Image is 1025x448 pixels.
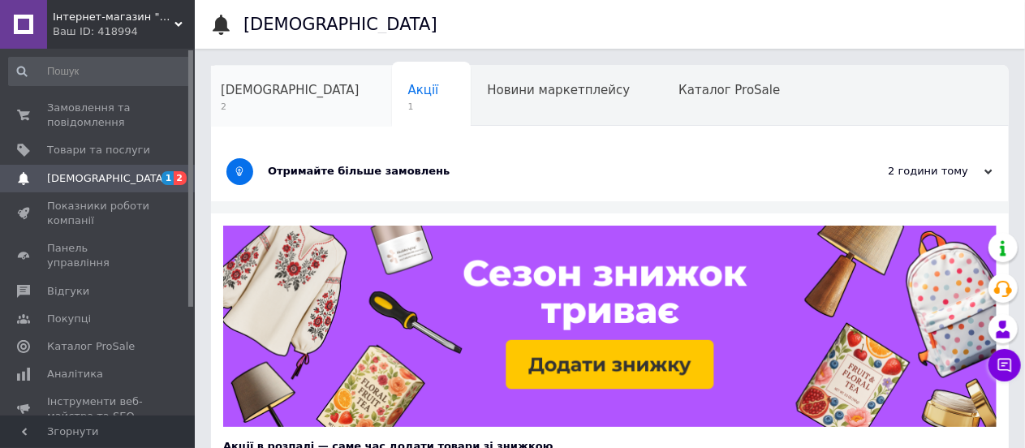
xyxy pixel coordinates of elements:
div: 2 години тому [830,164,993,179]
span: Інструменти веб-майстра та SEO [47,394,150,424]
span: [DEMOGRAPHIC_DATA] [47,171,167,186]
span: Панель управління [47,241,150,270]
h1: [DEMOGRAPHIC_DATA] [243,15,437,34]
span: Відгуки [47,284,89,299]
span: Товари та послуги [47,143,150,157]
span: Акції [408,83,439,97]
div: Отримайте більше замовлень [268,164,830,179]
div: Ваш ID: 418994 [53,24,195,39]
span: Інтернет-магазин "Будівельне кріплення" [53,10,174,24]
span: Аналітика [47,367,103,381]
span: 2 [174,171,187,185]
span: Каталог ProSale [47,339,135,354]
span: 1 [408,101,439,113]
span: Новини маркетплейсу [487,83,630,97]
button: Чат з покупцем [988,349,1021,381]
span: Замовлення та повідомлення [47,101,150,130]
span: 1 [162,171,174,185]
span: Каталог ProSale [678,83,780,97]
span: Показники роботи компанії [47,199,150,228]
span: Покупці [47,312,91,326]
span: 2 [221,101,360,113]
input: Пошук [8,57,192,86]
span: [DEMOGRAPHIC_DATA] [221,83,360,97]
